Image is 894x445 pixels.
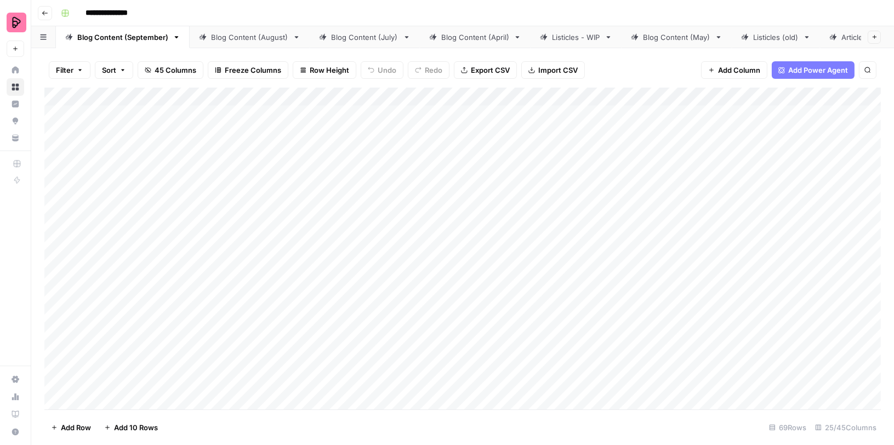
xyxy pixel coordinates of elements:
button: Redo [408,61,449,79]
button: Help + Support [7,423,24,441]
button: Add Column [701,61,767,79]
a: Settings [7,371,24,388]
button: Add Row [44,419,98,436]
a: Usage [7,388,24,406]
span: Add 10 Rows [114,422,158,433]
a: Blog Content (April) [420,26,531,48]
button: Undo [361,61,403,79]
span: 45 Columns [155,65,196,76]
a: Blog Content (July) [310,26,420,48]
div: Listicles - WIP [552,32,600,43]
a: Opportunities [7,112,24,130]
button: Workspace: Preply [7,9,24,36]
div: 25/45 Columns [811,419,881,436]
span: Redo [425,65,442,76]
span: Import CSV [538,65,578,76]
img: Preply Logo [7,13,26,32]
div: Blog Content (April) [441,32,509,43]
button: Export CSV [454,61,517,79]
span: Sort [102,65,116,76]
div: Blog Content (August) [211,32,288,43]
button: 45 Columns [138,61,203,79]
a: Learning Hub [7,406,24,423]
a: Listicles - WIP [531,26,622,48]
div: Blog Content (September) [77,32,168,43]
button: Freeze Columns [208,61,288,79]
a: Listicles (old) [732,26,820,48]
div: Listicles (old) [753,32,799,43]
span: Freeze Columns [225,65,281,76]
span: Row Height [310,65,349,76]
button: Import CSV [521,61,585,79]
button: Sort [95,61,133,79]
span: Undo [378,65,396,76]
span: Export CSV [471,65,510,76]
div: 69 Rows [765,419,811,436]
span: Add Power Agent [788,65,848,76]
a: Blog Content (September) [56,26,190,48]
div: Blog Content (July) [331,32,398,43]
a: Insights [7,95,24,113]
a: Your Data [7,129,24,147]
span: Filter [56,65,73,76]
div: Article to Docs [841,32,892,43]
a: Blog Content (August) [190,26,310,48]
a: Home [7,61,24,79]
a: Blog Content (May) [622,26,732,48]
a: Browse [7,78,24,96]
span: Add Row [61,422,91,433]
button: Add 10 Rows [98,419,164,436]
div: Blog Content (May) [643,32,710,43]
span: Add Column [718,65,760,76]
button: Filter [49,61,90,79]
button: Add Power Agent [772,61,855,79]
button: Row Height [293,61,356,79]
